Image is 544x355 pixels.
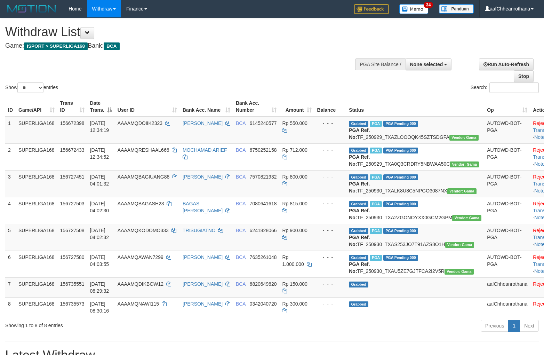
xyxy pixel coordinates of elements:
[282,174,307,180] span: Rp 800.000
[370,255,382,261] span: Marked by aafchoeunmanni
[481,320,509,332] a: Previous
[317,120,344,127] div: - - -
[250,147,277,153] span: Copy 6750252158 to clipboard
[236,174,246,180] span: BCA
[484,117,530,144] td: AUTOWD-BOT-PGA
[383,228,418,234] span: PGA Pending
[5,143,16,170] td: 2
[346,224,484,251] td: TF_250930_TXAS253JO7T91AZS8O1H
[5,251,16,277] td: 6
[16,197,57,224] td: SUPERLIGA168
[349,228,368,234] span: Grabbed
[282,147,307,153] span: Rp 712.000
[349,181,370,194] b: PGA Ref. No:
[349,154,370,167] b: PGA Ref. No:
[60,281,85,287] span: 156735551
[60,174,85,180] span: 156727451
[16,143,57,170] td: SUPERLIGA168
[60,301,85,307] span: 156735573
[236,281,246,287] span: BCA
[16,297,57,317] td: SUPERLIGA168
[484,170,530,197] td: AUTOWD-BOT-PGA
[383,148,418,153] span: PGA Pending
[60,120,85,126] span: 156672398
[250,228,277,233] span: Copy 6241828066 to clipboard
[90,228,109,240] span: [DATE] 04:02:32
[484,143,530,170] td: AUTOWD-BOT-PGA
[282,281,307,287] span: Rp 150.000
[450,161,479,167] span: Vendor URL: https://trx31.1velocity.biz
[282,228,307,233] span: Rp 900.000
[317,147,344,153] div: - - -
[104,42,119,50] span: BCA
[60,201,85,206] span: 156727503
[250,281,277,287] span: Copy 6820649620 to clipboard
[346,251,484,277] td: TF_250930_TXAU5ZE7GJTFCA2I2V5R
[90,281,109,294] span: [DATE] 08:29:32
[236,301,246,307] span: BCA
[349,301,368,307] span: Grabbed
[410,62,443,67] span: None selected
[489,82,539,93] input: Search:
[370,148,382,153] span: Marked by aafsoycanthlai
[399,4,429,14] img: Button%20Memo.svg
[183,281,223,287] a: [PERSON_NAME]
[118,120,162,126] span: AAAAMQDOIIK2323
[349,148,368,153] span: Grabbed
[520,320,539,332] a: Next
[349,261,370,274] b: PGA Ref. No:
[16,251,57,277] td: SUPERLIGA168
[180,97,233,117] th: Bank Acc. Name: activate to sort column ascending
[346,170,484,197] td: TF_250930_TXALK8U8C5NPGO3087NX
[5,42,356,49] h4: Game: Bank:
[317,300,344,307] div: - - -
[452,215,481,221] span: Vendor URL: https://trx31.1velocity.biz
[317,281,344,287] div: - - -
[439,4,474,14] img: panduan.png
[5,297,16,317] td: 8
[118,301,159,307] span: AAAAMQNAWI115
[479,58,534,70] a: Run Auto-Refresh
[250,201,277,206] span: Copy 7080641618 to clipboard
[183,301,223,307] a: [PERSON_NAME]
[484,251,530,277] td: AUTOWD-BOT-PGA
[282,201,307,206] span: Rp 815.000
[183,228,216,233] a: TRISUGIATNO
[5,25,356,39] h1: Withdraw List
[471,82,539,93] label: Search:
[383,174,418,180] span: PGA Pending
[406,58,452,70] button: None selected
[317,254,344,261] div: - - -
[250,174,277,180] span: Copy 7570821932 to clipboard
[183,147,227,153] a: MOCHAMAD ARIEF
[349,255,368,261] span: Grabbed
[87,97,115,117] th: Date Trans.: activate to sort column descending
[90,120,109,133] span: [DATE] 12:34:19
[250,301,277,307] span: Copy 0342040720 to clipboard
[445,269,474,275] span: Vendor URL: https://trx31.1velocity.biz
[484,197,530,224] td: AUTOWD-BOT-PGA
[346,117,484,144] td: TF_250929_TXAZLOOOQK45SZTSDGFA
[60,254,85,260] span: 156727580
[447,188,477,194] span: Vendor URL: https://trx31.1velocity.biz
[346,143,484,170] td: TF_250929_TXA0Q3CRDRY5NBWAA50C
[445,242,474,248] span: Vendor URL: https://trx31.1velocity.biz
[349,174,368,180] span: Grabbed
[282,254,304,267] span: Rp 1.000.000
[5,97,16,117] th: ID
[183,254,223,260] a: [PERSON_NAME]
[317,173,344,180] div: - - -
[484,97,530,117] th: Op: activate to sort column ascending
[349,282,368,287] span: Grabbed
[370,201,382,207] span: Marked by aafchoeunmanni
[484,297,530,317] td: aafChheanrothana
[5,197,16,224] td: 4
[17,82,43,93] select: Showentries
[5,82,58,93] label: Show entries
[236,120,246,126] span: BCA
[118,228,169,233] span: AAAAMQKODOMO333
[60,147,85,153] span: 156672433
[16,224,57,251] td: SUPERLIGA168
[90,147,109,160] span: [DATE] 12:34:52
[90,254,109,267] span: [DATE] 04:03:55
